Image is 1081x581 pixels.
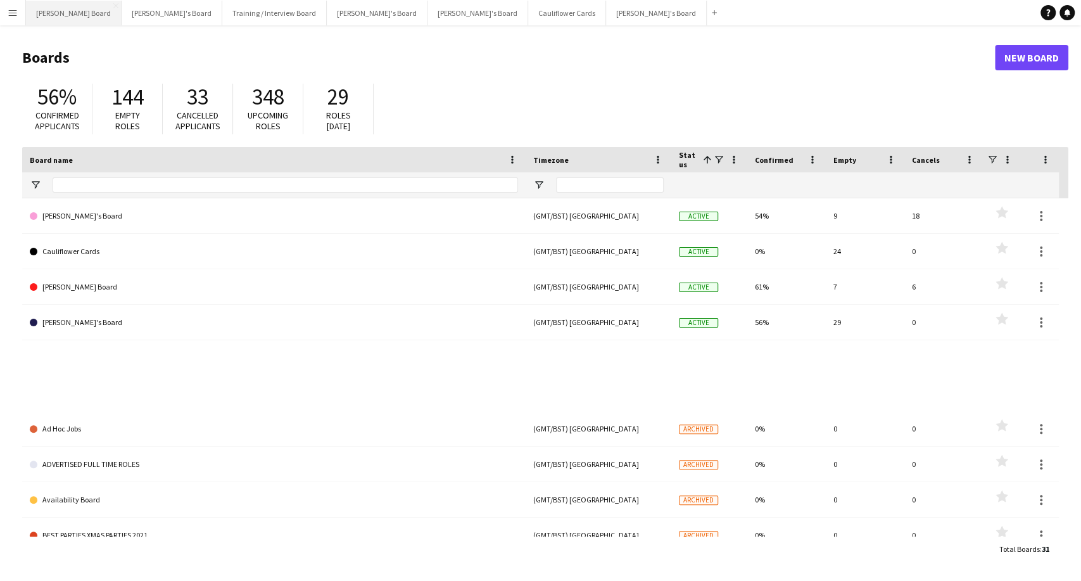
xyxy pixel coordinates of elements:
a: ADVERTISED FULL TIME ROLES [30,447,518,482]
span: Roles [DATE] [326,110,351,132]
span: Active [679,212,718,221]
button: [PERSON_NAME]'s Board [122,1,222,25]
div: 0% [747,447,826,482]
span: 56% [37,83,77,111]
input: Board name Filter Input [53,177,518,193]
input: Timezone Filter Input [556,177,664,193]
div: : [999,537,1049,561]
span: Active [679,283,718,292]
button: [PERSON_NAME]'s Board [427,1,528,25]
button: [PERSON_NAME]'s Board [327,1,427,25]
div: 0 [904,234,983,269]
a: Ad Hoc Jobs [30,411,518,447]
button: Training / Interview Board [222,1,327,25]
div: 0 [904,305,983,340]
span: Empty roles [115,110,140,132]
div: 56% [747,305,826,340]
div: 0% [747,234,826,269]
div: 0% [747,482,826,517]
span: 31 [1042,544,1049,554]
button: Cauliflower Cards [528,1,606,25]
a: [PERSON_NAME] Board [30,269,518,305]
div: 24 [826,234,904,269]
span: 144 [111,83,144,111]
div: (GMT/BST) [GEOGRAPHIC_DATA] [526,305,671,340]
div: (GMT/BST) [GEOGRAPHIC_DATA] [526,518,671,552]
span: Confirmed applicants [35,110,80,132]
span: 29 [327,83,349,111]
span: Active [679,318,718,328]
div: 0 [826,482,904,517]
span: 33 [187,83,208,111]
span: Confirmed [755,155,793,165]
div: 0 [904,411,983,446]
div: 18 [904,198,983,233]
h1: Boards [22,48,995,67]
div: 0% [747,411,826,446]
div: 0% [747,518,826,552]
div: 0 [826,518,904,552]
a: Availability Board [30,482,518,518]
a: [PERSON_NAME]'s Board [30,198,518,234]
span: Timezone [533,155,569,165]
div: 29 [826,305,904,340]
div: 0 [826,411,904,446]
span: Archived [679,425,718,434]
div: 0 [826,447,904,482]
button: Open Filter Menu [533,179,545,191]
a: New Board [995,45,1068,70]
span: Cancelled applicants [175,110,220,132]
span: Status [679,150,698,169]
div: (GMT/BST) [GEOGRAPHIC_DATA] [526,234,671,269]
div: 0 [904,482,983,517]
div: 54% [747,198,826,233]
span: Board name [30,155,73,165]
div: (GMT/BST) [GEOGRAPHIC_DATA] [526,269,671,304]
span: Empty [833,155,856,165]
div: 9 [826,198,904,233]
span: 348 [252,83,284,111]
div: (GMT/BST) [GEOGRAPHIC_DATA] [526,411,671,446]
a: [PERSON_NAME]'s Board [30,305,518,340]
div: (GMT/BST) [GEOGRAPHIC_DATA] [526,447,671,482]
div: 0 [904,447,983,482]
span: Archived [679,460,718,469]
span: Cancels [912,155,940,165]
a: Cauliflower Cards [30,234,518,269]
span: Archived [679,495,718,505]
div: (GMT/BST) [GEOGRAPHIC_DATA] [526,482,671,517]
a: BEST PARTIES XMAS PARTIES 2021 [30,518,518,553]
div: (GMT/BST) [GEOGRAPHIC_DATA] [526,198,671,233]
div: 7 [826,269,904,304]
button: Open Filter Menu [30,179,41,191]
span: Archived [679,531,718,540]
span: Total Boards [999,544,1040,554]
button: [PERSON_NAME] Board [26,1,122,25]
div: 61% [747,269,826,304]
span: Upcoming roles [248,110,288,132]
button: [PERSON_NAME]'s Board [606,1,707,25]
span: Active [679,247,718,257]
div: 6 [904,269,983,304]
div: 0 [904,518,983,552]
